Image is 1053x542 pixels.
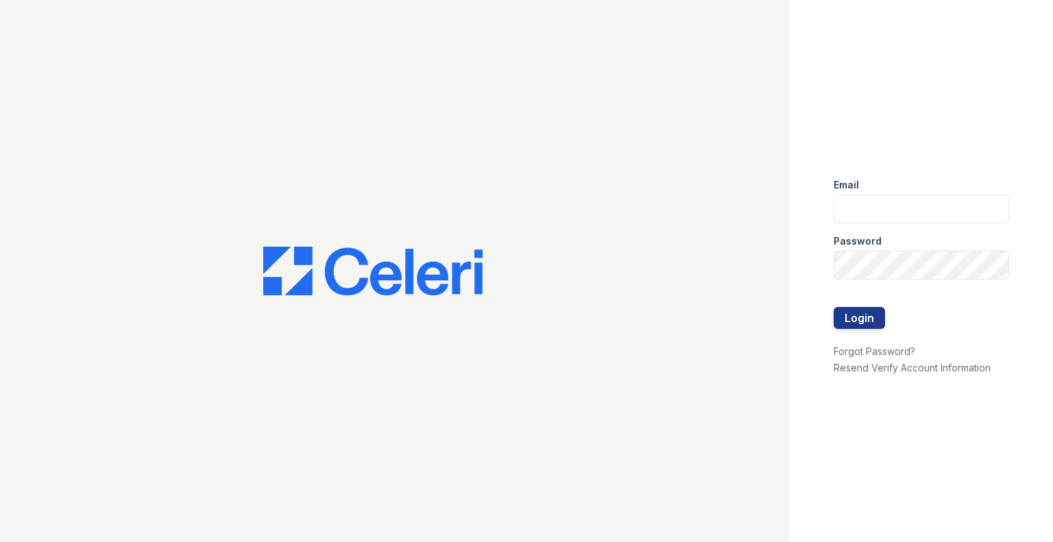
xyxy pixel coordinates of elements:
label: Email [834,178,859,192]
button: Login [834,307,885,329]
a: Forgot Password? [834,345,915,357]
a: Resend Verify Account Information [834,362,991,373]
img: CE_Logo_Blue-a8612792a0a2168367f1c8372b55b34899dd931a85d93a1a3d3e32e68fde9ad4.png [263,247,483,296]
label: Password [834,234,882,248]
